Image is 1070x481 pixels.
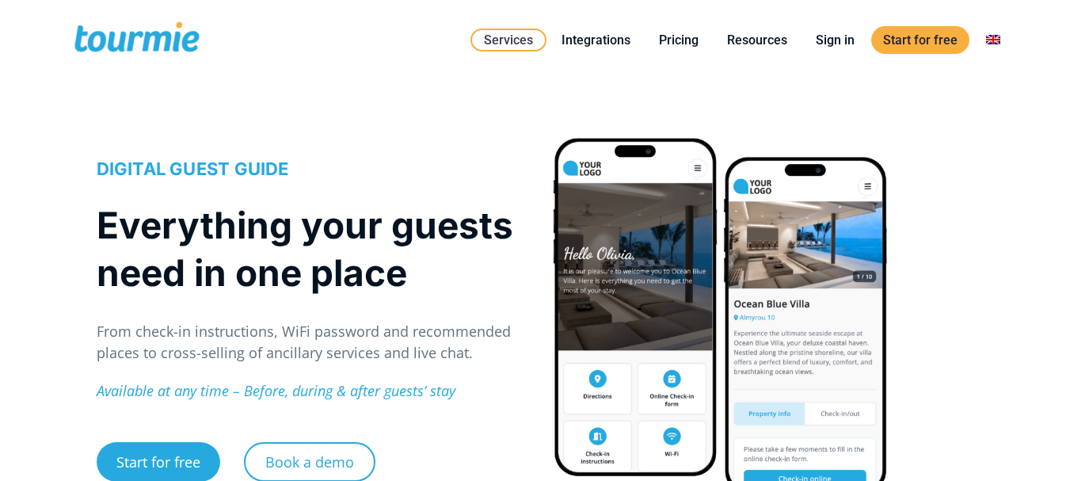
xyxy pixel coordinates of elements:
[550,30,642,50] a: Integrations
[97,201,519,296] h1: Everything your guests need in one place
[715,30,799,50] a: Resources
[97,381,455,400] em: Available at any time – Before, during & after guests’ stay
[871,26,969,54] a: Start for free
[470,29,546,52] a: Services
[647,30,710,50] a: Pricing
[804,30,866,50] a: Sign in
[97,158,289,179] span: DIGITAL GUEST GUIDE
[97,321,519,364] p: From check-in instructions, WiFi password and recommended places to cross-selling of ancillary se...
